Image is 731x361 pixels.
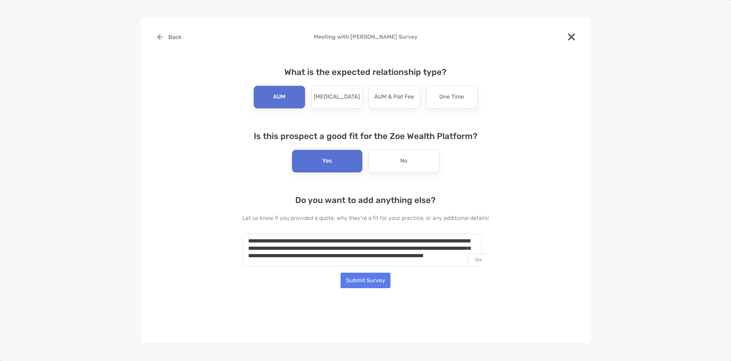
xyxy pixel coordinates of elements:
p: [MEDICAL_DATA] [314,91,360,103]
h4: Do you want to add anything else? [242,195,489,205]
p: AUM [273,91,285,103]
img: button icon [157,34,163,40]
p: AUM & Flat Fee [374,91,414,103]
button: Submit Survey [341,273,390,288]
h4: Meeting with [PERSON_NAME] Survey [152,33,579,40]
p: One Time [439,91,464,103]
img: close modal [568,33,575,40]
p: No [400,156,407,167]
h4: What is the expected relationship type? [242,67,489,77]
button: Back [152,29,187,45]
p: 709 [468,254,489,266]
h4: Is this prospect a good fit for the Zoe Wealth Platform? [242,131,489,141]
p: Let us know if you provided a quote, why they're a fit for your practice, or any additional details! [242,214,489,222]
p: Yes [322,156,332,167]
